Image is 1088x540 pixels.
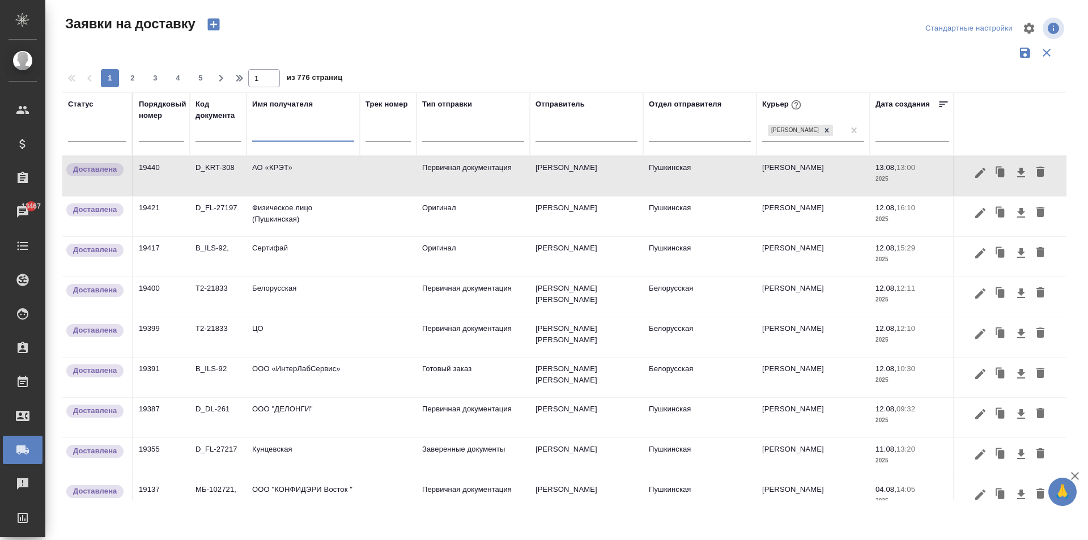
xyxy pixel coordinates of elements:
[971,283,990,304] button: Редактировать
[990,283,1011,304] button: Клонировать
[643,478,756,518] td: Пушкинская
[73,325,117,336] p: Доставлена
[1011,243,1031,264] button: Скачать
[133,237,190,277] td: 19417
[65,283,126,298] div: Документы доставлены, фактическая дата доставки проставиться автоматически
[246,197,360,236] td: Физическое лицо (Пушкинская)
[875,294,949,305] p: 2025
[1036,42,1057,63] button: Сбросить фильтры
[133,197,190,236] td: 19421
[875,214,949,225] p: 2025
[1031,484,1050,505] button: Удалить
[192,69,210,87] button: 5
[133,277,190,317] td: 19400
[1011,363,1031,385] button: Скачать
[1011,403,1031,425] button: Скачать
[875,334,949,346] p: 2025
[416,438,530,478] td: Заверенные документы
[875,284,896,292] p: 12.08,
[875,254,949,265] p: 2025
[896,203,915,212] p: 16:10
[133,317,190,357] td: 19399
[971,202,990,224] button: Редактировать
[73,486,117,497] p: Доставлена
[246,277,360,317] td: Белорусская
[190,277,246,317] td: Т2-21833
[756,317,870,357] td: [PERSON_NAME]
[195,99,241,121] div: Код документа
[756,438,870,478] td: [PERSON_NAME]
[643,237,756,277] td: Пушкинская
[875,415,949,426] p: 2025
[643,358,756,397] td: Белорусская
[169,69,187,87] button: 4
[896,485,915,494] p: 14:05
[875,405,896,413] p: 12.08,
[1031,202,1050,224] button: Удалить
[756,398,870,437] td: [PERSON_NAME]
[416,478,530,518] td: Первичная документация
[246,358,360,397] td: ООО «ИнтерЛабСервис»
[416,237,530,277] td: Оригинал
[990,243,1011,264] button: Клонировать
[200,15,227,34] button: Создать
[1031,323,1050,345] button: Удалить
[530,237,643,277] td: [PERSON_NAME]
[192,73,210,84] span: 5
[62,15,195,33] span: Заявки на доставку
[365,99,408,110] div: Трек номер
[190,438,246,478] td: D_FL-27217
[971,403,990,425] button: Редактировать
[133,358,190,397] td: 19391
[1011,323,1031,345] button: Скачать
[1015,15,1043,42] span: Настроить таблицу
[73,405,117,416] p: Доставлена
[416,398,530,437] td: Первичная документация
[530,358,643,397] td: [PERSON_NAME] [PERSON_NAME]
[530,438,643,478] td: [PERSON_NAME]
[875,244,896,252] p: 12.08,
[896,364,915,373] p: 10:30
[990,363,1011,385] button: Клонировать
[416,358,530,397] td: Готовый заказ
[65,403,126,419] div: Документы доставлены, фактическая дата доставки проставиться автоматически
[190,317,246,357] td: Т2-21833
[530,197,643,236] td: [PERSON_NAME]
[971,323,990,345] button: Редактировать
[246,237,360,277] td: Сертифай
[643,317,756,357] td: Белорусская
[1043,18,1066,39] span: Посмотреть информацию
[1011,162,1031,184] button: Скачать
[762,97,804,112] div: Курьер
[65,444,126,459] div: Документы доставлены, фактическая дата доставки проставиться автоматически
[643,277,756,317] td: Белорусская
[875,203,896,212] p: 12.08,
[124,69,142,87] button: 2
[133,398,190,437] td: 19387
[756,156,870,196] td: [PERSON_NAME]
[190,156,246,196] td: D_KRT-308
[896,244,915,252] p: 15:29
[875,445,896,453] p: 11.08,
[190,358,246,397] td: B_ILS-92
[1014,42,1036,63] button: Сохранить фильтры
[875,364,896,373] p: 12.08,
[124,73,142,84] span: 2
[875,495,949,507] p: 2025
[896,405,915,413] p: 09:32
[971,444,990,465] button: Редактировать
[990,484,1011,505] button: Клонировать
[1011,484,1031,505] button: Скачать
[139,99,186,121] div: Порядковый номер
[990,403,1011,425] button: Клонировать
[169,73,187,84] span: 4
[246,478,360,518] td: ООО "КОНФИДЭРИ Восток "
[1031,363,1050,385] button: Удалить
[643,197,756,236] td: Пушкинская
[15,201,48,212] span: 13467
[246,398,360,437] td: ООО "ДЕЛОНГИ"
[990,162,1011,184] button: Клонировать
[756,237,870,277] td: [PERSON_NAME]
[65,363,126,379] div: Документы доставлены, фактическая дата доставки проставиться автоматически
[1011,283,1031,304] button: Скачать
